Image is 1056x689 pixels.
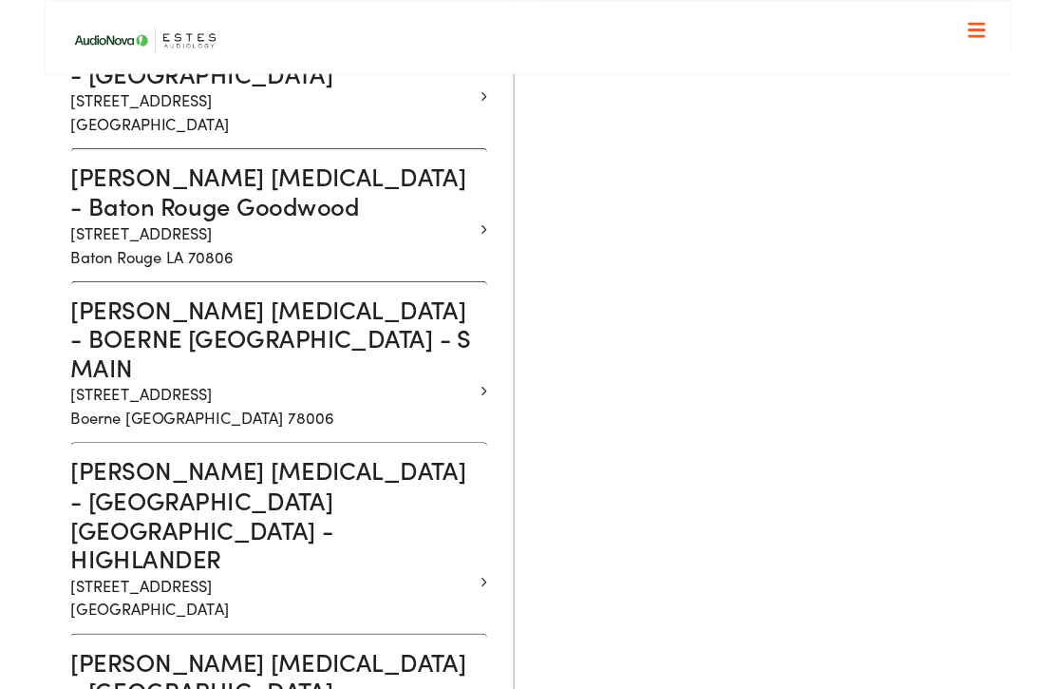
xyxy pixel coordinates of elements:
a: [PERSON_NAME] [MEDICAL_DATA] - Baton Rouge Goodwood [STREET_ADDRESS]Baton Rouge LA 70806 [28,177,469,292]
p: [STREET_ADDRESS] [GEOGRAPHIC_DATA] [28,96,469,147]
a: What We Offer [35,76,1035,135]
p: [STREET_ADDRESS] [GEOGRAPHIC_DATA] [28,626,469,678]
h3: [PERSON_NAME] [MEDICAL_DATA] - [GEOGRAPHIC_DATA] [GEOGRAPHIC_DATA] - HIGHLANDER [28,498,469,625]
h3: [PERSON_NAME] [MEDICAL_DATA] - BOERNE [GEOGRAPHIC_DATA] - S MAIN [28,322,469,418]
a: [PERSON_NAME] [MEDICAL_DATA] - BOERNE [GEOGRAPHIC_DATA] - S MAIN [STREET_ADDRESS]Boerne [GEOGRAPH... [28,322,469,469]
a: [PERSON_NAME] [MEDICAL_DATA] - [GEOGRAPHIC_DATA] [GEOGRAPHIC_DATA] - HIGHLANDER [STREET_ADDRESS][... [28,498,469,677]
p: [STREET_ADDRESS] Boerne [GEOGRAPHIC_DATA] 78006 [28,417,469,469]
h3: [PERSON_NAME] [MEDICAL_DATA] - Baton Rouge Goodwood [28,177,469,240]
p: [STREET_ADDRESS] Baton Rouge LA 70806 [28,241,469,293]
a: [PERSON_NAME] [MEDICAL_DATA] - [GEOGRAPHIC_DATA] [STREET_ADDRESS][GEOGRAPHIC_DATA] [28,32,469,147]
h3: [PERSON_NAME] [MEDICAL_DATA] - [GEOGRAPHIC_DATA] [28,32,469,96]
